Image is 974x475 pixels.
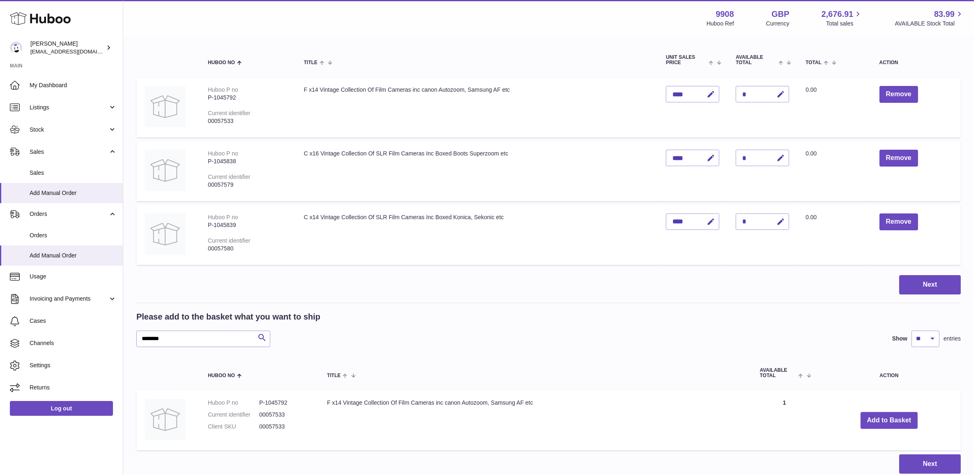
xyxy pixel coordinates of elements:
[880,150,918,167] button: Remove
[806,214,817,220] span: 0.00
[30,295,108,303] span: Invoicing and Payments
[296,78,658,137] td: F x14 Vintage Collection Of Film Cameras inc canon Autozoom, Samsung AF etc
[208,373,235,378] span: Huboo no
[208,117,288,125] div: 00057533
[30,189,117,197] span: Add Manual Order
[30,252,117,260] span: Add Manual Order
[208,411,259,419] dt: Current identifier
[30,210,108,218] span: Orders
[208,60,235,65] span: Huboo no
[136,311,320,322] h2: Please add to the basket what you want to ship
[208,110,251,116] div: Current identifier
[208,237,251,244] div: Current identifier
[30,81,117,89] span: My Dashboard
[822,9,854,20] span: 2,676.91
[880,213,918,230] button: Remove
[880,60,953,65] div: Action
[892,335,907,343] label: Show
[944,335,961,343] span: entries
[145,150,186,191] img: C x16 Vintage Collection Of SLR Film Cameras Inc Boxed Boots Superzoom etc
[30,317,117,325] span: Cases
[10,401,113,416] a: Log out
[30,126,108,134] span: Stock
[10,42,22,54] img: tbcollectables@hotmail.co.uk
[30,40,104,56] div: [PERSON_NAME]
[817,359,961,387] th: Action
[259,399,311,407] dd: P-1045792
[208,245,288,253] div: 00057580
[208,399,259,407] dt: Huboo P no
[145,399,186,440] img: F x14 Vintage Collection Of Film Cameras inc canon Autozoom, Samsung AF etc
[30,339,117,347] span: Channels
[145,213,186,255] img: C x14 Vintage Collection Of SLR Film Cameras Inc Boxed Konica, Sekonic etc
[319,391,752,450] td: F x14 Vintage Collection Of Film Cameras inc canon Autozoom, Samsung AF etc
[880,86,918,103] button: Remove
[752,391,817,450] td: 1
[30,148,108,156] span: Sales
[208,214,238,220] div: Huboo P no
[861,412,918,429] button: Add to Basket
[259,423,311,431] dd: 00057533
[766,20,790,28] div: Currency
[296,141,658,201] td: C x16 Vintage Collection Of SLR Film Cameras Inc Boxed Boots Superzoom etc
[30,384,117,392] span: Returns
[30,48,121,55] span: [EMAIL_ADDRESS][DOMAIN_NAME]
[208,174,251,180] div: Current identifier
[327,373,341,378] span: Title
[145,86,186,127] img: F x14 Vintage Collection Of Film Cameras inc canon Autozoom, Samsung AF etc
[208,181,288,189] div: 00057579
[716,9,734,20] strong: 9908
[771,9,789,20] strong: GBP
[30,104,108,111] span: Listings
[934,9,955,20] span: 83.99
[806,150,817,157] span: 0.00
[736,55,776,65] span: AVAILABLE Total
[666,55,707,65] span: Unit Sales Price
[899,454,961,474] button: Next
[208,423,259,431] dt: Client SKU
[899,275,961,294] button: Next
[296,205,658,265] td: C x14 Vintage Collection Of SLR Film Cameras Inc Boxed Konica, Sekonic etc
[760,368,797,378] span: AVAILABLE Total
[208,158,288,165] div: P-1045838
[30,361,117,369] span: Settings
[806,60,822,65] span: Total
[259,411,311,419] dd: 00057533
[895,9,964,28] a: 83.99 AVAILABLE Stock Total
[208,150,238,157] div: Huboo P no
[208,94,288,102] div: P-1045792
[826,20,863,28] span: Total sales
[208,86,238,93] div: Huboo P no
[806,86,817,93] span: 0.00
[30,169,117,177] span: Sales
[208,221,288,229] div: P-1045839
[822,9,863,28] a: 2,676.91 Total sales
[30,232,117,239] span: Orders
[304,60,318,65] span: Title
[707,20,734,28] div: Huboo Ref
[30,273,117,280] span: Usage
[895,20,964,28] span: AVAILABLE Stock Total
